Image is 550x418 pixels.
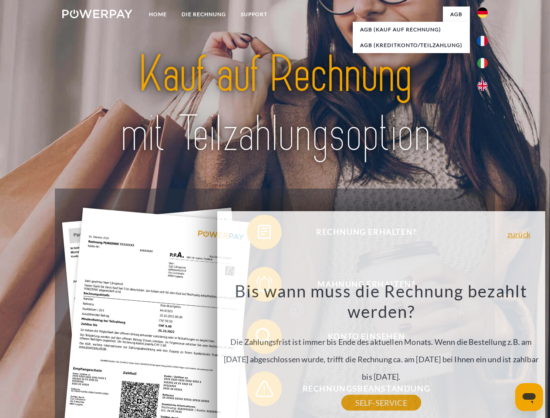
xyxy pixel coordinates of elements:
img: fr [477,36,488,46]
a: SUPPORT [233,7,275,22]
h3: Bis wann muss die Rechnung bezahlt werden? [222,280,540,322]
div: Die Zahlungsfrist ist immer bis Ende des aktuellen Monats. Wenn die Bestellung z.B. am [DATE] abg... [222,280,540,403]
a: agb [443,7,470,22]
img: de [477,7,488,18]
a: AGB (Kreditkonto/Teilzahlung) [353,37,470,53]
img: logo-powerpay-white.svg [62,10,132,18]
img: it [477,58,488,68]
a: SELF-SERVICE [341,395,421,411]
a: AGB (Kauf auf Rechnung) [353,22,470,37]
img: title-powerpay_de.svg [83,42,467,167]
img: en [477,81,488,91]
a: zurück [507,230,530,238]
iframe: Schaltfläche zum Öffnen des Messaging-Fensters [515,383,543,411]
a: DIE RECHNUNG [174,7,233,22]
a: Home [142,7,174,22]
